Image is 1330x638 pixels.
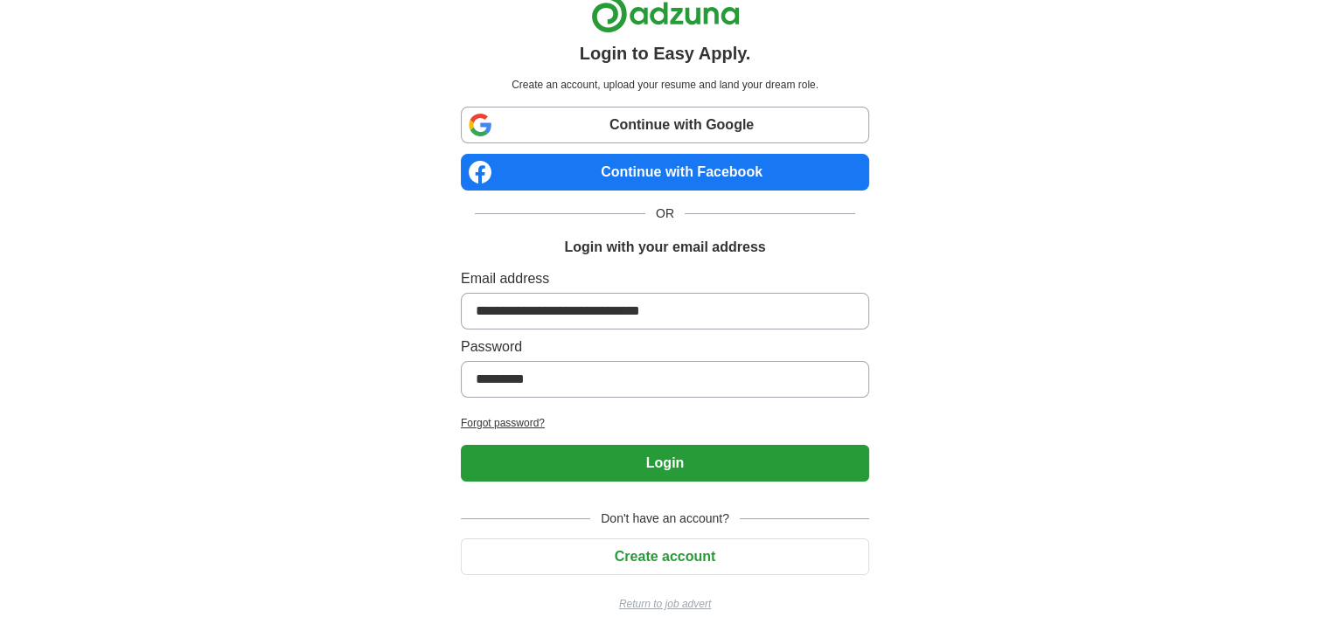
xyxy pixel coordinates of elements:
h1: Login with your email address [564,237,765,258]
a: Return to job advert [461,596,869,612]
button: Create account [461,538,869,575]
p: Create an account, upload your resume and land your dream role. [464,77,866,93]
a: Continue with Google [461,107,869,143]
a: Continue with Facebook [461,154,869,191]
label: Email address [461,268,869,289]
span: OR [645,205,685,223]
h1: Login to Easy Apply. [580,40,751,66]
a: Create account [461,549,869,564]
label: Password [461,336,869,357]
span: Don't have an account? [590,510,740,528]
button: Login [461,445,869,482]
a: Forgot password? [461,415,869,431]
